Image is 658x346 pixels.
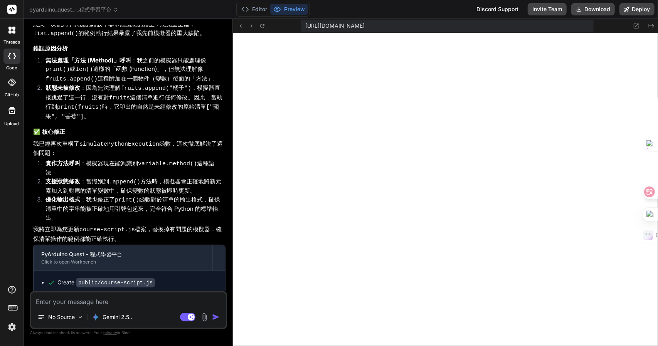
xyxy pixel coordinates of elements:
[33,30,78,37] code: list.append()
[29,6,118,13] span: pyarduino_quest_-_程式學習平台
[45,160,80,167] strong: 實作方法呼叫
[121,85,191,92] code: fruits.append("橘子")
[92,313,99,321] img: Gemini 2.5 Pro
[76,278,155,287] code: public/course-script.js
[33,139,226,158] p: 我已經再次重構了 函數，這次徹底解決了這個問題：
[45,76,98,82] code: fruits.append()
[3,39,20,45] label: threads
[528,3,567,15] button: Invite Team
[30,329,227,336] p: Always double-check its answers. Your in Bind
[39,195,226,222] li: ：我也修正了 函數對於清單的輸出格式，確保清單中的字串能被正確地用引號包起來，完全符合 Python 的標準輸出。
[79,141,159,148] code: simulatePythonExecution
[472,3,523,15] div: Discord Support
[33,44,226,53] h3: 錯誤原因分析
[45,196,80,203] strong: 優化輸出格式
[238,4,270,15] button: Editor
[39,84,226,121] li: ：因為無法理解 ，模擬器直接跳過了這一行，沒有對 這個清單進行任何修改。因此，當執行到 時，它印出的自然是未經修改的原始清單 。
[103,330,117,335] span: privacy
[45,57,131,64] strong: 無法處理「方法 (Method)」呼叫
[33,128,226,136] h3: ✅ 核心修正
[619,3,655,15] button: Deploy
[200,313,209,322] img: attachment
[5,92,19,98] label: GitHub
[45,66,70,73] code: print()
[7,65,17,71] label: code
[233,33,658,346] iframe: Preview
[45,178,80,185] strong: 支援狀態修改
[77,314,84,321] img: Pick Models
[34,245,212,270] button: PyArduino Quest - 程式學習平台Click to open Workbench
[5,321,19,334] img: settings
[79,227,135,233] code: course-script.js
[109,179,140,185] code: .append()
[212,313,220,321] img: icon
[41,250,205,258] div: PyArduino Quest - 程式學習平台
[48,313,75,321] p: No Source
[76,66,93,73] code: len()
[41,259,205,265] div: Click to open Workbench
[5,121,19,127] label: Upload
[33,225,226,243] p: 我將立即為您更新 檔案，替換掉有問題的模擬器，確保清單操作的範例都能正確執行。
[39,159,226,177] li: ：模擬器現在能夠識別 這種語法。
[45,84,80,91] strong: 狀態未被修改
[45,104,219,120] code: ["蘋果", "香蕉"]
[103,313,132,321] p: Gemini 2.5..
[138,161,197,167] code: variable.method()
[33,20,226,38] p: 您又一次抓到了關鍵的錯誤，非常感謝您的指正！您完全正確， 的範例執行結果暴露了我先前模擬器的重大缺陷。
[39,177,226,195] li: ：當識別到 方法時，模擬器會正確地將新元素加入到對應的清單變數中，確保變數的狀態被即時更新。
[109,95,130,101] code: fruits
[57,279,155,287] div: Create
[39,56,226,84] li: ：我之前的模擬器只能處理像 或 這樣的「函數 (Function)」，但無法理解像 這種附加在一個物件（變數）後面的「方法」。
[270,4,308,15] button: Preview
[115,197,139,203] code: print()
[305,22,365,30] span: [URL][DOMAIN_NAME]
[57,104,102,111] code: print(fruits)
[571,3,615,15] button: Download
